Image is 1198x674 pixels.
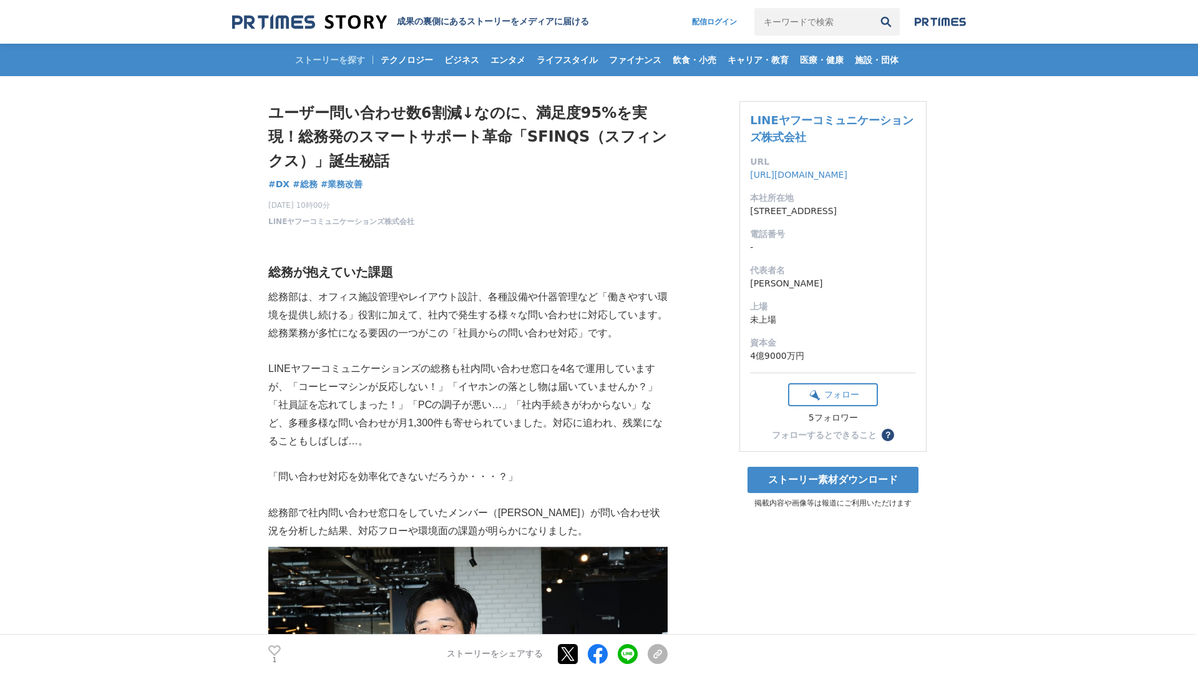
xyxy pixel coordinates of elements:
dd: 未上場 [750,313,916,326]
span: 医療・健康 [795,54,849,66]
dt: 電話番号 [750,228,916,241]
p: 「問い合わせ対応を効率化できないだろうか・・・？」 [268,468,668,486]
a: ライフスタイル [532,44,603,76]
button: 検索 [872,8,900,36]
button: フォロー [788,383,878,406]
p: 1 [268,657,281,663]
span: #業務改善 [321,178,363,190]
span: エンタメ [485,54,530,66]
a: テクノロジー [376,44,438,76]
span: テクノロジー [376,54,438,66]
a: [URL][DOMAIN_NAME] [750,170,847,180]
p: 掲載内容や画像等は報道にご利用いただけます [739,498,927,509]
a: LINEヤフーコミュニケーションズ株式会社 [268,216,414,227]
a: 医療・健康 [795,44,849,76]
a: #総務 [293,178,318,191]
span: ビジネス [439,54,484,66]
span: ライフスタイル [532,54,603,66]
a: 施設・団体 [850,44,903,76]
span: #DX [268,178,290,190]
span: キャリア・教育 [723,54,794,66]
span: ？ [884,431,892,439]
a: キャリア・教育 [723,44,794,76]
div: フォローするとできること [772,431,877,439]
h2: 成果の裏側にあるストーリーをメディアに届ける [397,16,589,27]
a: 成果の裏側にあるストーリーをメディアに届ける 成果の裏側にあるストーリーをメディアに届ける [232,14,589,31]
span: 施設・団体 [850,54,903,66]
dd: [PERSON_NAME] [750,277,916,290]
dt: 本社所在地 [750,192,916,205]
div: 5フォロワー [788,413,878,424]
p: 総務部は、オフィス施設管理やレイアウト設計、各種設備や什器管理など「働きやすい環境を提供し続ける」役割に加えて、社内で発生する様々な問い合わせに対応しています。 [268,288,668,325]
a: ビジネス [439,44,484,76]
strong: 総務が抱えていた課題 [268,265,393,279]
span: #総務 [293,178,318,190]
dt: 資本金 [750,336,916,349]
h1: ユーザー問い合わせ数6割減↓なのに、満足度95%を実現！総務発のスマートサポート革命「SFINQS（スフィンクス）」誕生秘話 [268,101,668,173]
dd: 4億9000万円 [750,349,916,363]
p: LINEヤフーコミュニケーションズの総務も社内問い合わせ窓口を4名で運用していますが、「コーヒーマシンが反応しない！」「イヤホンの落とし物は届いていませんか？」「社員証を忘れてしまった！」「PC... [268,360,668,450]
p: 総務部で社内問い合わせ窓口をしていたメンバー（[PERSON_NAME]）が問い合わせ状況を分析した結果、対応フローや環境面の課題が明らかになりました。 [268,504,668,540]
input: キーワードで検索 [754,8,872,36]
dt: 上場 [750,300,916,313]
dt: URL [750,155,916,168]
a: LINEヤフーコミュニケーションズ株式会社 [750,114,913,144]
p: ストーリーをシェアする [447,649,543,660]
a: ファイナンス [604,44,666,76]
img: prtimes [915,17,966,27]
dd: - [750,241,916,254]
p: 総務業務が多忙になる要因の一つがこの「社員からの問い合わせ対応」です。 [268,325,668,343]
a: 配信ログイン [679,8,749,36]
span: 飲食・小売 [668,54,721,66]
img: 成果の裏側にあるストーリーをメディアに届ける [232,14,387,31]
button: ？ [882,429,894,441]
a: ストーリー素材ダウンロード [748,467,918,493]
span: ファイナンス [604,54,666,66]
span: [DATE] 10時00分 [268,200,414,211]
dd: [STREET_ADDRESS] [750,205,916,218]
a: エンタメ [485,44,530,76]
a: 飲食・小売 [668,44,721,76]
a: #業務改善 [321,178,363,191]
dt: 代表者名 [750,264,916,277]
a: #DX [268,178,290,191]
